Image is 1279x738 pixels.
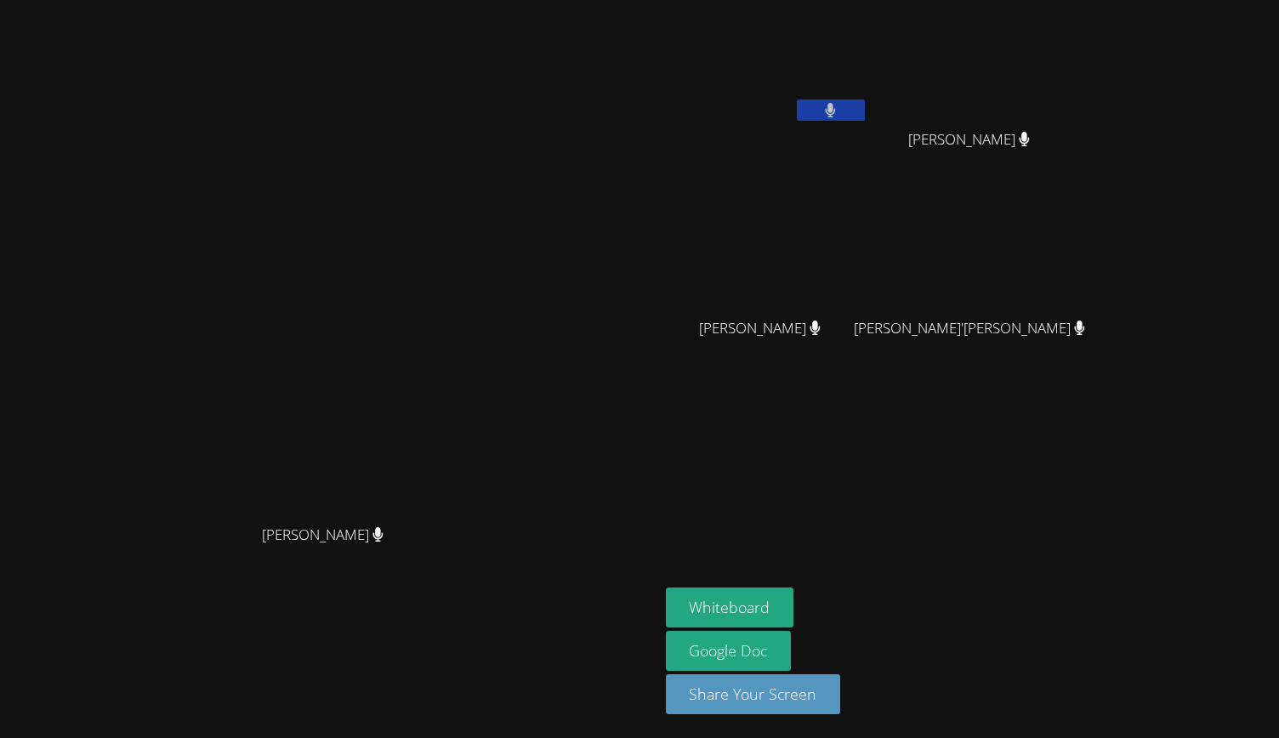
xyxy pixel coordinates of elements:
[699,316,821,341] span: [PERSON_NAME]
[854,316,1085,341] span: [PERSON_NAME]'[PERSON_NAME]
[666,674,841,714] button: Share Your Screen
[262,523,384,548] span: [PERSON_NAME]
[908,128,1030,152] span: [PERSON_NAME]
[666,631,792,671] a: Google Doc
[666,588,794,627] button: Whiteboard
